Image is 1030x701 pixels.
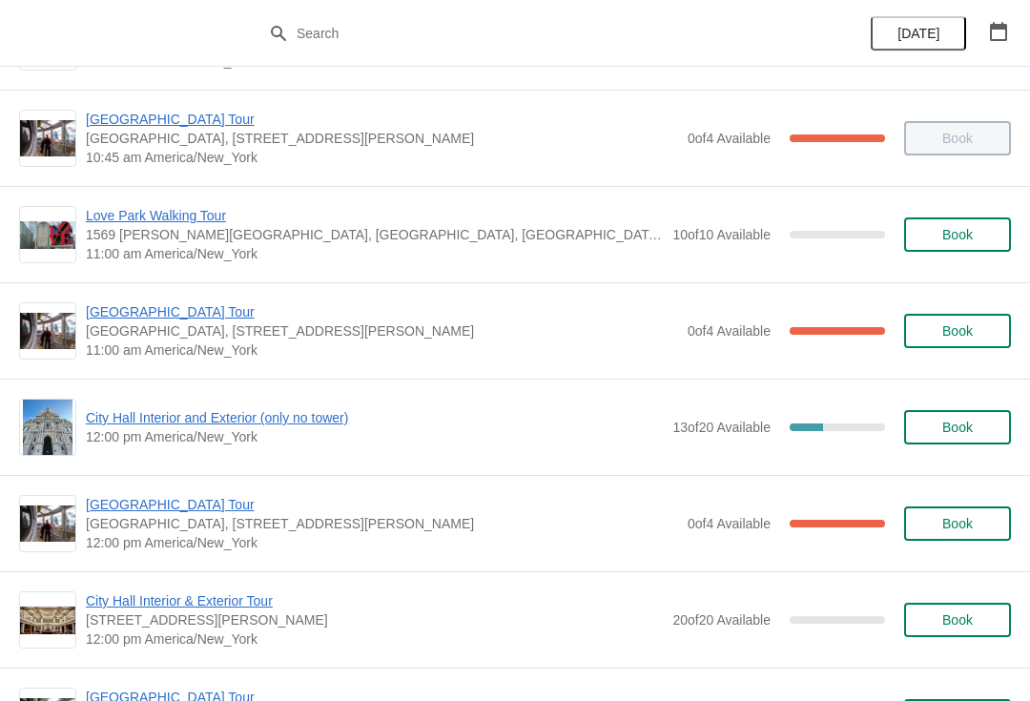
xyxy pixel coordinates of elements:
span: Love Park Walking Tour [86,206,663,225]
span: Book [942,420,973,435]
span: [GEOGRAPHIC_DATA], [STREET_ADDRESS][PERSON_NAME] [86,129,678,148]
span: [GEOGRAPHIC_DATA] Tour [86,495,678,514]
span: City Hall Interior and Exterior (only no tower) [86,408,663,427]
span: 11:00 am America/New_York [86,340,678,360]
span: [GEOGRAPHIC_DATA] Tour [86,302,678,321]
input: Search [296,16,772,51]
span: 0 of 4 Available [688,131,771,146]
button: Book [904,314,1011,348]
button: Book [904,217,1011,252]
img: Love Park Walking Tour | 1569 John F Kennedy Boulevard, Philadelphia, PA, USA | 11:00 am America/... [20,221,75,249]
img: City Hall Interior & Exterior Tour | 1400 John F Kennedy Boulevard, Suite 121, Philadelphia, PA, ... [20,607,75,634]
img: City Hall Tower Tour | City Hall Visitor Center, 1400 John F Kennedy Boulevard Suite 121, Philade... [20,505,75,543]
span: Book [942,323,973,339]
span: 10 of 10 Available [672,227,771,242]
img: City Hall Tower Tour | City Hall Visitor Center, 1400 John F Kennedy Boulevard Suite 121, Philade... [20,313,75,350]
span: [GEOGRAPHIC_DATA] Tour [86,110,678,129]
span: Book [942,612,973,628]
button: Book [904,506,1011,541]
span: 0 of 4 Available [688,323,771,339]
span: 0 of 4 Available [688,516,771,531]
span: 12:00 pm America/New_York [86,533,678,552]
span: Book [942,516,973,531]
span: 13 of 20 Available [672,420,771,435]
span: 1569 [PERSON_NAME][GEOGRAPHIC_DATA], [GEOGRAPHIC_DATA], [GEOGRAPHIC_DATA], [GEOGRAPHIC_DATA] [86,225,663,244]
button: [DATE] [871,16,966,51]
span: [GEOGRAPHIC_DATA], [STREET_ADDRESS][PERSON_NAME] [86,514,678,533]
span: [DATE] [897,26,939,41]
button: Book [904,603,1011,637]
img: City Hall Tower Tour | City Hall Visitor Center, 1400 John F Kennedy Boulevard Suite 121, Philade... [20,120,75,157]
span: Book [942,227,973,242]
span: [GEOGRAPHIC_DATA], [STREET_ADDRESS][PERSON_NAME] [86,321,678,340]
span: 12:00 pm America/New_York [86,629,663,649]
span: 12:00 pm America/New_York [86,427,663,446]
span: 10:45 am America/New_York [86,148,678,167]
span: 11:00 am America/New_York [86,244,663,263]
button: Book [904,410,1011,444]
span: City Hall Interior & Exterior Tour [86,591,663,610]
span: [STREET_ADDRESS][PERSON_NAME] [86,610,663,629]
img: City Hall Interior and Exterior (only no tower) | | 12:00 pm America/New_York [23,400,73,455]
span: 20 of 20 Available [672,612,771,628]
